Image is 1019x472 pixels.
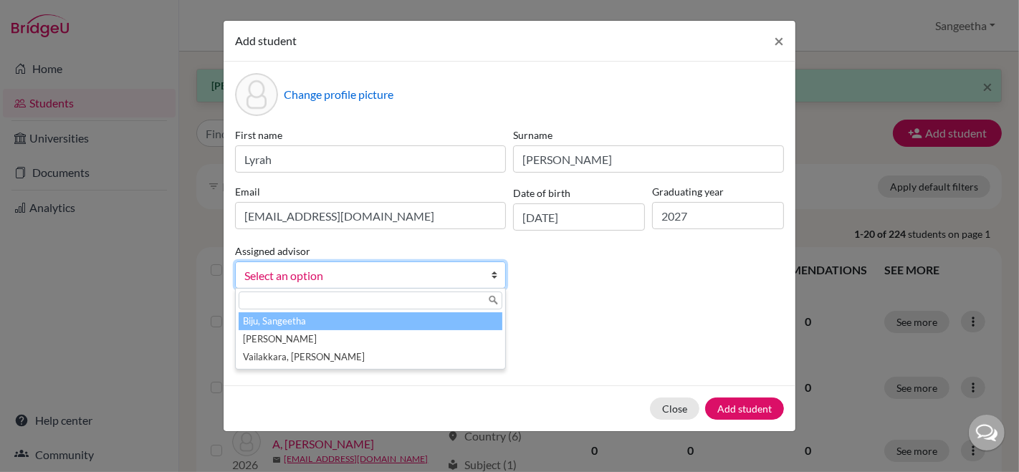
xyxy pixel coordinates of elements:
label: Surname [513,127,784,143]
li: Vailakkara, [PERSON_NAME] [239,348,502,366]
label: Email [235,184,506,199]
span: × [774,30,784,51]
button: Close [762,21,795,61]
li: [PERSON_NAME] [239,330,502,348]
span: Select an option [244,266,478,285]
span: Add student [235,34,297,47]
input: dd/mm/yyyy [513,203,645,231]
label: Assigned advisor [235,244,310,259]
span: Help [32,10,62,23]
li: Biju, Sangeetha [239,312,502,330]
div: Profile picture [235,73,278,116]
p: Parents [235,312,784,329]
button: Close [650,398,699,420]
label: Graduating year [652,184,784,199]
button: Add student [705,398,784,420]
label: First name [235,127,506,143]
label: Date of birth [513,186,570,201]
